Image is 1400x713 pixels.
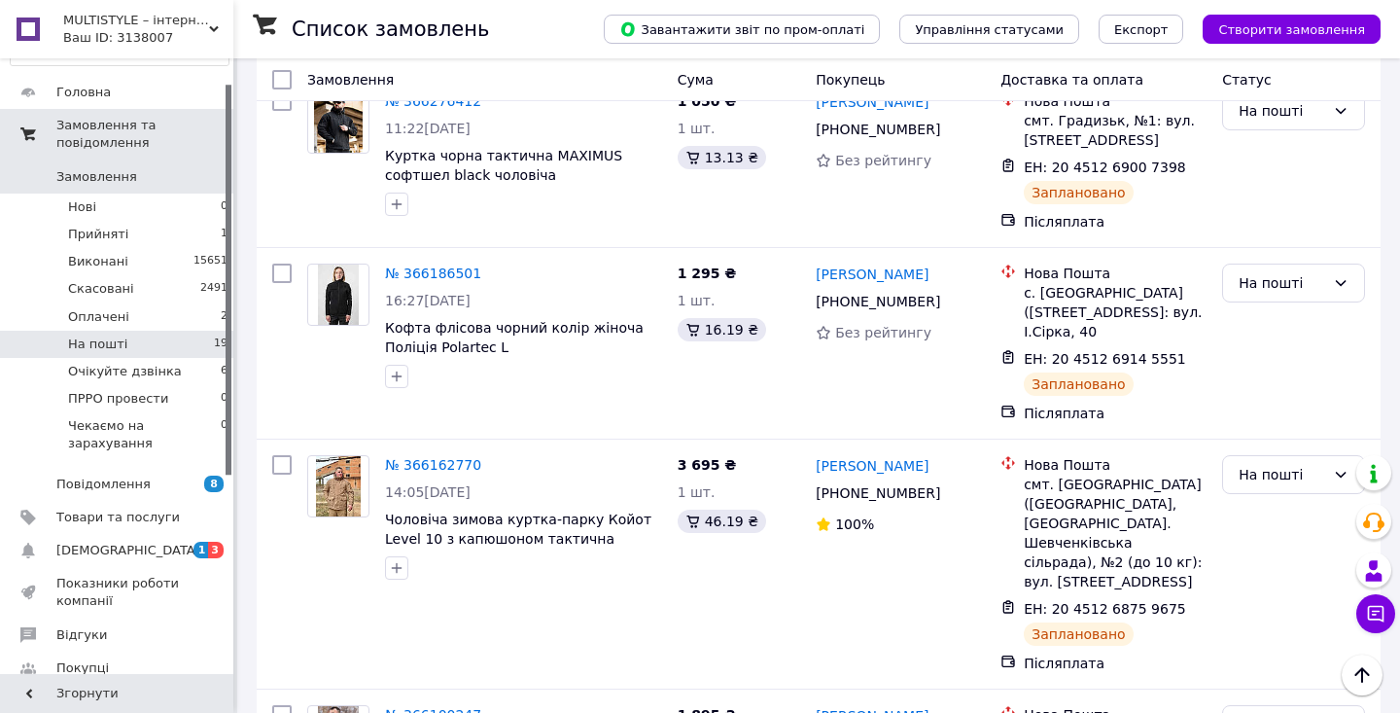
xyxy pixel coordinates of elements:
[63,12,209,29] span: MULTISTYLE – інтернет-магазину мілітарі одягу
[385,293,471,308] span: 16:27[DATE]
[619,20,864,38] span: Завантажити звіт по пром-оплаті
[678,293,716,308] span: 1 шт.
[221,363,227,380] span: 6
[68,390,168,408] span: ПРРО провести
[385,148,622,183] a: Куртка чорна тактична MAXIMUS софтшел black чоловіча
[1024,601,1186,617] span: ЕН: 20 4512 6875 9675
[385,457,481,473] a: № 366162770
[68,198,96,216] span: Нові
[835,517,874,532] span: 100%
[193,542,209,558] span: 1
[678,146,766,169] div: 13.13 ₴
[1024,283,1207,341] div: с. [GEOGRAPHIC_DATA] ([STREET_ADDRESS]: вул. І.Сірка, 40
[221,198,227,216] span: 0
[68,226,128,243] span: Прийняті
[316,456,362,517] img: Фото товару
[193,253,227,270] span: 15651
[816,294,940,309] span: [PHONE_NUMBER]
[678,93,737,109] span: 1 050 ₴
[816,72,885,88] span: Покупець
[385,266,481,281] a: № 366186501
[1024,212,1207,232] div: Післяплата
[816,265,928,284] a: [PERSON_NAME]
[816,485,940,501] span: [PHONE_NUMBER]
[1024,654,1207,673] div: Післяплата
[1024,351,1186,367] span: ЕН: 20 4512 6914 5551
[604,15,880,44] button: Завантажити звіт по пром-оплаті
[56,84,111,101] span: Головна
[816,456,928,476] a: [PERSON_NAME]
[204,476,224,492] span: 8
[214,336,227,353] span: 19
[68,417,221,452] span: Чекаємо на зарахування
[63,29,233,47] div: Ваш ID: 3138007
[385,320,644,355] a: Кофта флісова чорний колір жіноча Поліція Polartec L
[68,336,127,353] span: На пошті
[1024,475,1207,591] div: смт. [GEOGRAPHIC_DATA] ([GEOGRAPHIC_DATA], [GEOGRAPHIC_DATA]. Шевченківська сільрада), №2 (до 10 ...
[56,542,200,559] span: [DEMOGRAPHIC_DATA]
[200,280,227,298] span: 2491
[56,660,109,677] span: Покупці
[307,91,369,154] a: Фото товару
[56,476,151,493] span: Повідомлення
[1024,373,1134,396] div: Заплановано
[1024,404,1207,423] div: Післяплата
[1024,455,1207,475] div: Нова Пошта
[68,280,134,298] span: Скасовані
[1024,264,1207,283] div: Нова Пошта
[1114,22,1169,37] span: Експорт
[1356,594,1395,633] button: Чат з покупцем
[56,509,180,526] span: Товари та послуги
[221,308,227,326] span: 2
[1099,15,1184,44] button: Експорт
[1222,72,1272,88] span: Статус
[1024,111,1207,150] div: смт. Градизьк, №1: вул. [STREET_ADDRESS]
[56,117,233,152] span: Замовлення та повідомлення
[56,575,180,610] span: Показники роботи компанії
[816,92,928,112] a: [PERSON_NAME]
[1203,15,1381,44] button: Створити замовлення
[385,484,471,500] span: 14:05[DATE]
[1239,100,1325,122] div: На пошті
[314,92,363,153] img: Фото товару
[1218,22,1365,37] span: Створити замовлення
[68,253,128,270] span: Виконані
[678,121,716,136] span: 1 шт.
[385,121,471,136] span: 11:22[DATE]
[68,363,182,380] span: Очікуйте дзвінка
[678,484,716,500] span: 1 шт.
[678,318,766,341] div: 16.19 ₴
[678,266,737,281] span: 1 295 ₴
[1024,623,1134,646] div: Заплановано
[307,455,369,517] a: Фото товару
[292,18,489,41] h1: Список замовлень
[307,264,369,326] a: Фото товару
[1239,464,1325,485] div: На пошті
[1183,20,1381,36] a: Створити замовлення
[1024,91,1207,111] div: Нова Пошта
[835,153,931,168] span: Без рейтингу
[307,72,394,88] span: Замовлення
[385,93,481,109] a: № 366276412
[208,542,224,558] span: 3
[221,226,227,243] span: 1
[221,417,227,452] span: 0
[1342,655,1382,695] button: Наверх
[221,390,227,408] span: 0
[385,512,651,547] a: Чоловіча зимова куртка-парку Койот Level 10 з капюшоном тактична
[56,168,137,186] span: Замовлення
[816,122,940,137] span: [PHONE_NUMBER]
[1024,160,1186,175] span: ЕН: 20 4512 6900 7398
[318,265,359,325] img: Фото товару
[678,510,766,533] div: 46.19 ₴
[1024,181,1134,204] div: Заплановано
[56,626,107,644] span: Відгуки
[678,457,737,473] span: 3 695 ₴
[678,72,714,88] span: Cума
[1000,72,1143,88] span: Доставка та оплата
[915,22,1064,37] span: Управління статусами
[1239,272,1325,294] div: На пошті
